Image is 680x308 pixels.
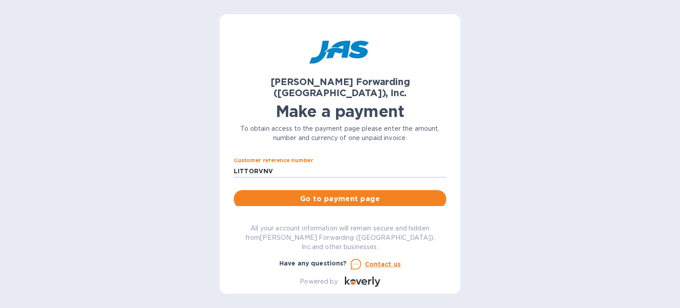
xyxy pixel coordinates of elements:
u: Contact us [365,261,401,268]
b: [PERSON_NAME] Forwarding ([GEOGRAPHIC_DATA]), Inc. [270,76,410,98]
input: Enter customer reference number [234,164,446,178]
p: All your account information will remain secure and hidden from [PERSON_NAME] Forwarding ([GEOGRA... [234,224,446,252]
p: To obtain access to the payment page please enter the amount, number and currency of one unpaid i... [234,124,446,143]
label: Customer reference number [234,158,313,164]
button: Go to payment page [234,190,446,208]
b: Have any questions? [279,260,347,267]
p: Powered by [300,277,337,286]
h1: Make a payment [234,102,446,121]
span: Go to payment page [241,194,439,204]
